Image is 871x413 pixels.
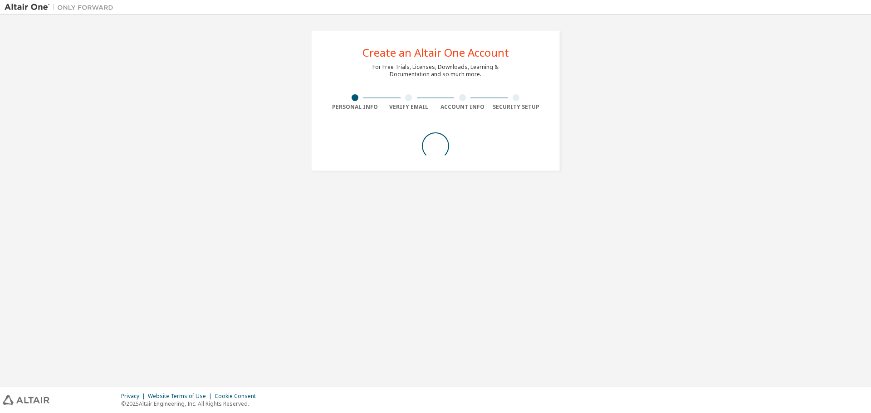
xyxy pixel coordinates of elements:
div: Account Info [435,103,489,111]
img: Altair One [5,3,118,12]
div: Website Terms of Use [148,393,215,400]
div: Personal Info [328,103,382,111]
div: Security Setup [489,103,543,111]
div: Privacy [121,393,148,400]
div: Cookie Consent [215,393,261,400]
img: altair_logo.svg [3,395,49,405]
div: Create an Altair One Account [362,47,509,58]
div: For Free Trials, Licenses, Downloads, Learning & Documentation and so much more. [372,63,499,78]
p: © 2025 Altair Engineering, Inc. All Rights Reserved. [121,400,261,408]
div: Verify Email [382,103,436,111]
